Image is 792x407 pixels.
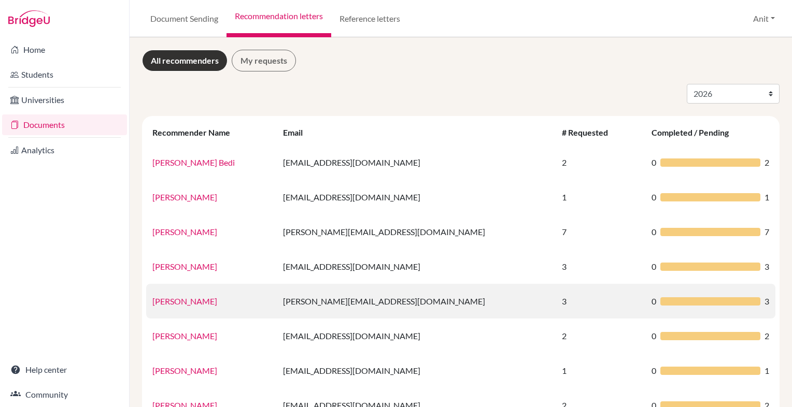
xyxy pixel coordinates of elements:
[765,295,769,308] span: 3
[152,157,235,167] a: [PERSON_NAME] Bedi
[2,140,127,161] a: Analytics
[748,9,780,28] button: Anit
[765,330,769,342] span: 2
[8,10,50,27] img: Bridge-U
[152,366,217,375] a: [PERSON_NAME]
[556,353,645,388] td: 1
[556,318,645,353] td: 2
[556,180,645,214] td: 1
[652,330,656,342] span: 0
[277,214,556,249] td: [PERSON_NAME][EMAIL_ADDRESS][DOMAIN_NAME]
[152,192,217,202] a: [PERSON_NAME]
[556,249,645,284] td: 3
[556,214,645,249] td: 7
[652,127,739,137] div: Completed / Pending
[2,114,127,135] a: Documents
[277,353,556,388] td: [EMAIL_ADDRESS][DOMAIN_NAME]
[2,64,127,85] a: Students
[152,296,217,306] a: [PERSON_NAME]
[556,145,645,180] td: 2
[283,127,313,137] div: Email
[277,318,556,353] td: [EMAIL_ADDRESS][DOMAIN_NAME]
[2,384,127,405] a: Community
[765,260,769,273] span: 3
[2,359,127,380] a: Help center
[652,191,656,203] span: 0
[765,226,769,238] span: 7
[152,127,241,137] div: Recommender Name
[652,226,656,238] span: 0
[765,191,769,203] span: 1
[277,180,556,214] td: [EMAIL_ADDRESS][DOMAIN_NAME]
[152,227,217,237] a: [PERSON_NAME]
[142,50,228,71] a: All recommenders
[2,90,127,110] a: Universities
[765,156,769,169] span: 2
[556,284,645,318] td: 3
[652,260,656,273] span: 0
[765,365,769,377] span: 1
[232,50,296,71] a: My requests
[277,249,556,284] td: [EMAIL_ADDRESS][DOMAIN_NAME]
[652,365,656,377] span: 0
[152,261,217,271] a: [PERSON_NAME]
[652,156,656,169] span: 0
[152,331,217,341] a: [PERSON_NAME]
[652,295,656,308] span: 0
[562,127,618,137] div: # Requested
[277,284,556,318] td: [PERSON_NAME][EMAIL_ADDRESS][DOMAIN_NAME]
[277,145,556,180] td: [EMAIL_ADDRESS][DOMAIN_NAME]
[2,39,127,60] a: Home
